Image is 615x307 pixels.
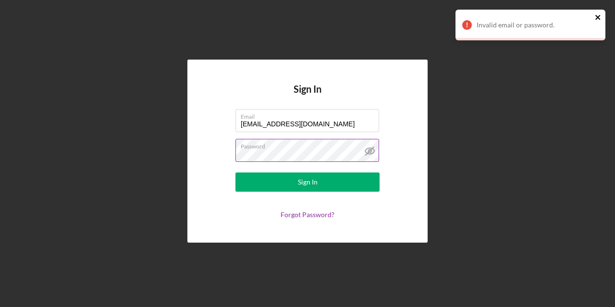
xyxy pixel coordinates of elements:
[241,139,379,150] label: Password
[477,21,592,29] div: Invalid email or password.
[595,13,602,23] button: close
[294,84,321,109] h4: Sign In
[298,172,318,192] div: Sign In
[281,210,334,219] a: Forgot Password?
[235,172,380,192] button: Sign In
[241,110,379,120] label: Email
